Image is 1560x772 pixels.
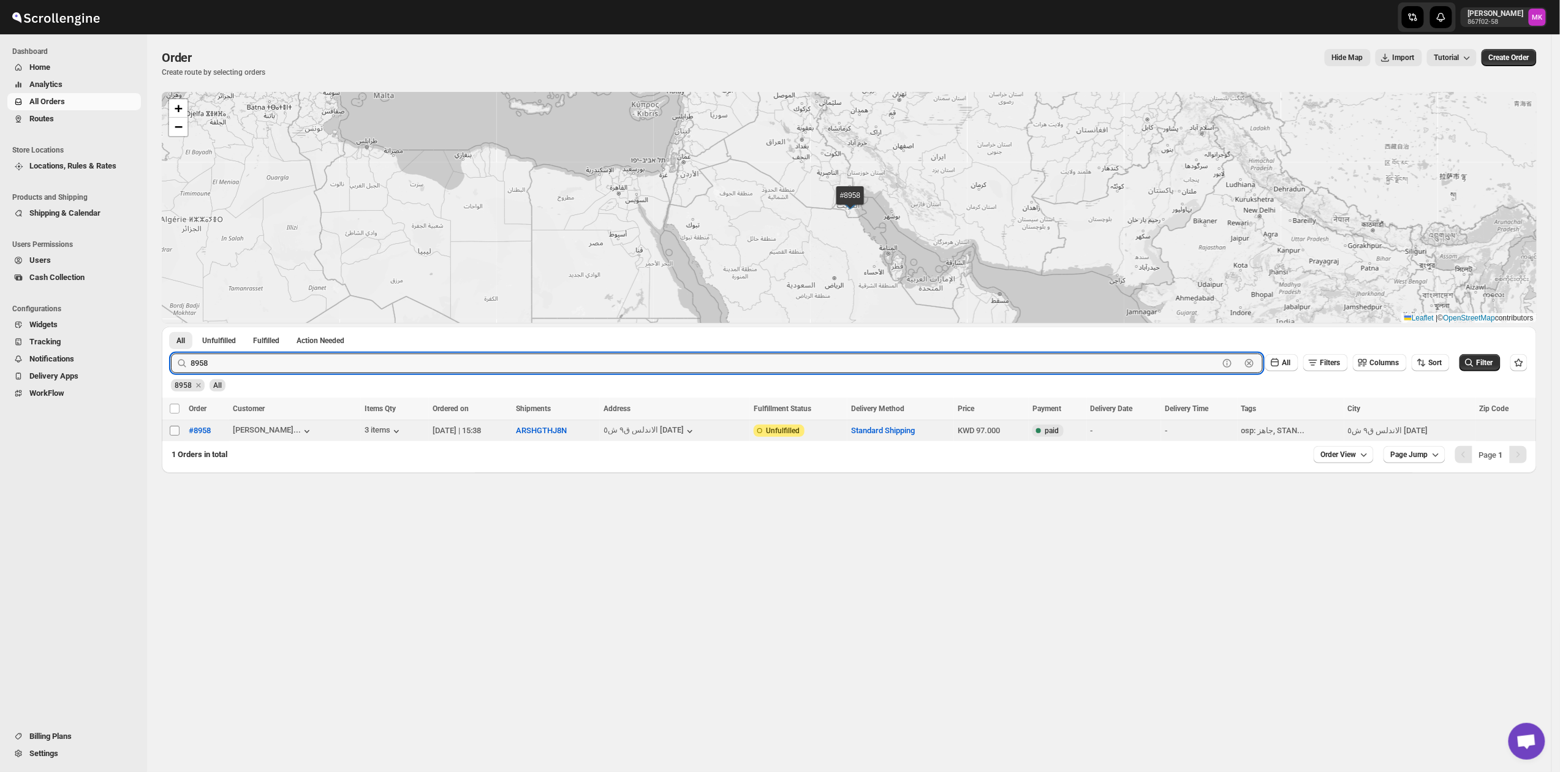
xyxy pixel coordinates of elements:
[1348,425,1472,437] div: الاندلس ق٩ ش٥ [DATE]
[1468,18,1524,26] p: 867f02-58
[7,93,141,110] button: All Orders
[1265,354,1298,371] button: All
[7,333,141,350] button: Tracking
[604,425,696,437] button: الاندلس ق٩ ش٥ [DATE]
[289,332,352,349] button: ActionNeeded
[1325,49,1371,66] button: Map action label
[12,145,141,155] span: Store Locations
[1353,354,1407,371] button: Columns
[1241,425,1341,437] div: osp: جاهز, STAN...
[604,425,684,434] div: الاندلس ق٩ ش٥ [DATE]
[213,381,222,390] span: All
[1243,357,1255,369] button: Clear
[1460,354,1501,371] button: Filter
[1332,53,1363,62] span: Hide Map
[851,404,904,413] span: Delivery Method
[12,192,141,202] span: Products and Shipping
[1303,354,1348,371] button: Filters
[433,404,469,413] span: Ordered on
[1509,723,1545,760] a: دردشة مفتوحة
[754,404,811,413] span: Fulfillment Status
[1032,404,1061,413] span: Payment
[175,119,183,134] span: −
[181,421,218,441] button: #8958
[1376,49,1422,66] button: Import
[7,728,141,745] button: Billing Plans
[1348,404,1361,413] span: City
[1165,425,1234,437] div: -
[1384,446,1445,463] button: Page Jump
[517,404,551,413] span: Shipments
[1320,358,1341,367] span: Filters
[233,425,313,437] button: [PERSON_NAME]...
[29,337,61,346] span: Tracking
[1427,49,1477,66] button: Tutorial
[195,332,243,349] button: Unfulfilled
[1314,446,1374,463] button: Order View
[517,426,567,435] button: ARSHGTHJ8N
[1282,358,1291,367] span: All
[1404,314,1434,322] a: Leaflet
[7,316,141,333] button: Widgets
[7,76,141,93] button: Analytics
[1241,404,1257,413] span: Tags
[7,157,141,175] button: Locations, Rules & Rates
[253,336,279,346] span: Fulfilled
[191,354,1219,373] input: Order Search Eg.#8958
[29,371,78,380] span: Delivery Apps
[1477,358,1493,367] span: Filter
[29,161,116,170] span: Locations, Rules & Rates
[7,205,141,222] button: Shipping & Calendar
[958,404,974,413] span: Price
[1499,450,1503,460] b: 1
[202,336,236,346] span: Unfulfilled
[1532,13,1543,21] text: MK
[1401,313,1537,324] div: © contributors
[189,404,206,413] span: Order
[169,118,187,136] a: Zoom out
[29,388,64,398] span: WorkFlow
[766,426,800,436] span: Unfulfilled
[958,425,1025,437] div: KWD 97.000
[12,240,141,249] span: Users Permissions
[7,59,141,76] button: Home
[172,450,227,459] span: 1 Orders in total
[1091,425,1158,437] div: -
[7,252,141,269] button: Users
[1461,7,1547,27] button: User menu
[169,332,192,349] button: All
[29,320,58,329] span: Widgets
[175,381,192,390] span: 8958
[1091,404,1133,413] span: Delivery Date
[1444,314,1496,322] a: OpenStreetMap
[29,732,72,741] span: Billing Plans
[7,350,141,368] button: Notifications
[1045,426,1059,436] span: paid
[365,425,403,437] button: 3 items
[12,47,141,56] span: Dashboard
[1434,53,1460,62] span: Tutorial
[1429,358,1442,367] span: Sort
[12,304,141,314] span: Configurations
[29,273,85,282] span: Cash Collection
[29,114,54,123] span: Routes
[1391,450,1428,460] span: Page Jump
[162,50,192,65] span: Order
[193,380,204,391] button: Remove
[1436,314,1438,322] span: |
[29,749,58,758] span: Settings
[7,269,141,286] button: Cash Collection
[604,404,630,413] span: Address
[1370,358,1399,367] span: Columns
[841,196,860,210] img: Marker
[1321,450,1357,460] span: Order View
[1393,53,1415,62] span: Import
[169,99,187,118] a: Zoom in
[29,208,100,218] span: Shipping & Calendar
[297,336,344,346] span: Action Needed
[1529,9,1546,26] span: Mostafa Khalifa
[29,354,74,363] span: Notifications
[1482,49,1537,66] button: Create custom order
[246,332,287,349] button: Fulfilled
